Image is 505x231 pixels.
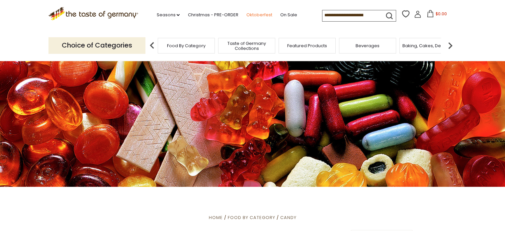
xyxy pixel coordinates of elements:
button: $0.00 [423,10,451,20]
a: Oktoberfest [246,11,272,19]
a: On Sale [280,11,297,19]
a: Baking, Cakes, Desserts [402,43,454,48]
a: Food By Category [167,43,206,48]
img: previous arrow [145,39,159,52]
p: Choice of Categories [48,37,145,54]
a: Candy [280,214,296,221]
a: Christmas - PRE-ORDER [188,11,238,19]
a: Home [209,214,222,221]
a: Beverages [356,43,379,48]
a: Food By Category [227,214,275,221]
img: next arrow [444,39,457,52]
span: $0.00 [435,11,447,17]
a: Seasons [156,11,180,19]
a: Taste of Germany Collections [220,41,273,51]
a: Featured Products [287,43,327,48]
